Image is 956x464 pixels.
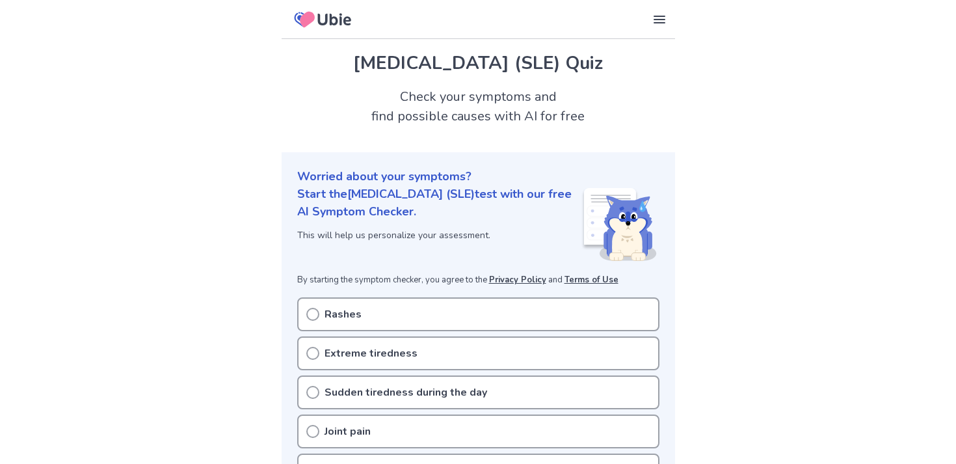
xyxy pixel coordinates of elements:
p: Sudden tiredness during the day [325,385,487,400]
a: Terms of Use [564,274,618,286]
p: By starting the symptom checker, you agree to the and [297,274,659,287]
a: Privacy Policy [489,274,546,286]
h1: [MEDICAL_DATA] (SLE) Quiz [297,49,659,77]
p: Extreme tiredness [325,346,418,361]
p: Joint pain [325,424,371,439]
p: This will help us personalize your assessment. [297,228,581,242]
p: Start the [MEDICAL_DATA] (SLE) test with our free AI Symptom Checker. [297,185,581,221]
img: Shiba [581,188,657,261]
p: Rashes [325,307,362,322]
h2: Check your symptoms and find possible causes with AI for free [282,87,675,126]
p: Worried about your symptoms? [297,168,659,185]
